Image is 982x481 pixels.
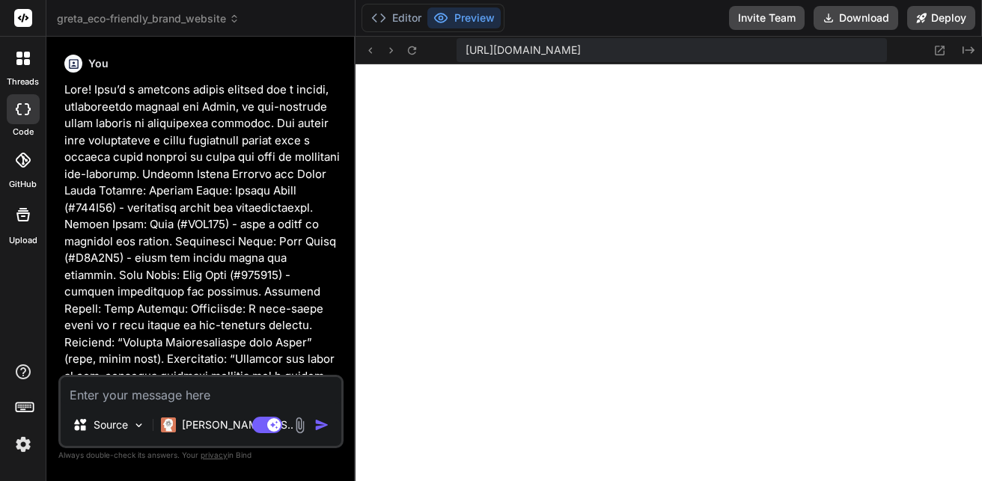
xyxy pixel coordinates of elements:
[427,7,501,28] button: Preview
[907,6,975,30] button: Deploy
[13,126,34,138] label: code
[314,417,329,432] img: icon
[58,448,344,462] p: Always double-check its answers. Your in Bind
[201,450,228,459] span: privacy
[365,7,427,28] button: Editor
[182,417,293,432] p: [PERSON_NAME] 4 S..
[814,6,898,30] button: Download
[466,43,581,58] span: [URL][DOMAIN_NAME]
[132,419,145,432] img: Pick Models
[729,6,805,30] button: Invite Team
[9,234,37,247] label: Upload
[57,11,240,26] span: greta_eco-friendly_brand_website
[7,76,39,88] label: threads
[9,178,37,191] label: GitHub
[291,417,308,434] img: attachment
[94,417,128,432] p: Source
[88,56,109,71] h6: You
[161,417,176,432] img: Claude 4 Sonnet
[10,432,36,457] img: settings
